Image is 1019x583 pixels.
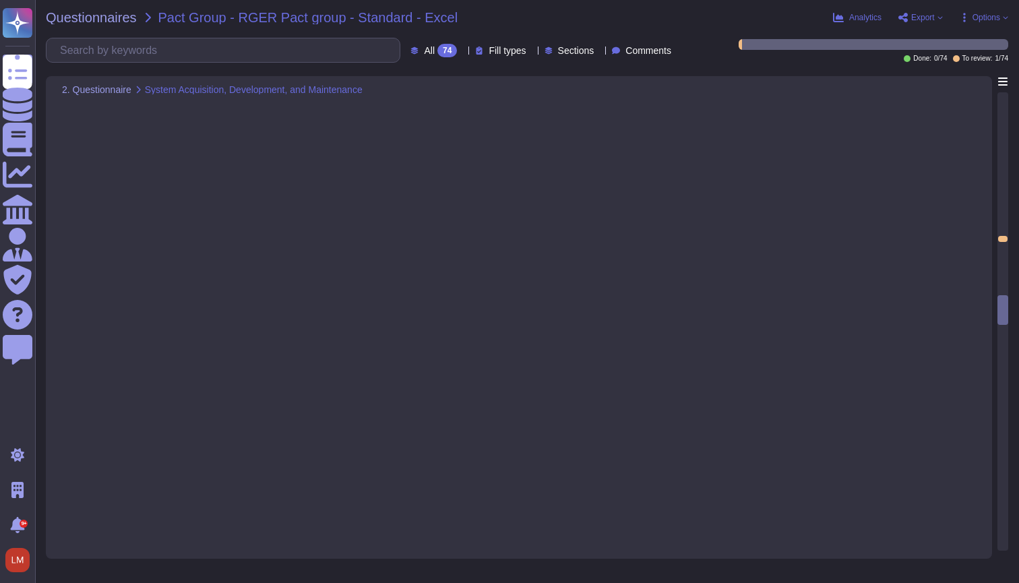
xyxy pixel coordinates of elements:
[849,13,882,22] span: Analytics
[5,548,30,572] img: user
[489,46,526,55] span: Fill types
[20,520,28,528] div: 9+
[833,12,882,23] button: Analytics
[625,46,671,55] span: Comments
[913,55,931,62] span: Done:
[53,38,400,62] input: Search by keywords
[46,11,137,24] span: Questionnaires
[962,55,993,62] span: To review:
[995,55,1008,62] span: 1 / 74
[972,13,1000,22] span: Options
[934,55,947,62] span: 0 / 74
[911,13,935,22] span: Export
[3,545,39,575] button: user
[424,46,435,55] span: All
[558,46,594,55] span: Sections
[437,44,457,57] div: 74
[158,11,458,24] span: Pact Group - RGER Pact group - Standard - Excel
